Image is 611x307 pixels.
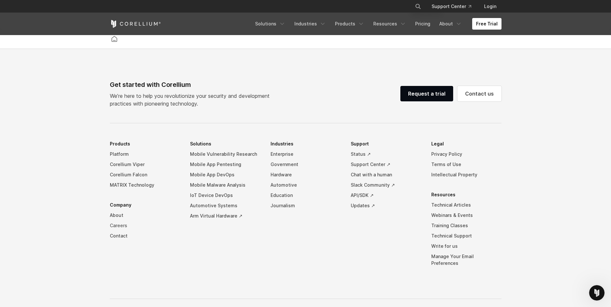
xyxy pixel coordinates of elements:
a: Resources [369,18,410,30]
a: Webinars & Events [431,210,501,220]
a: Terms of Use [431,159,501,170]
a: Contact [110,231,180,241]
a: Slack Community ↗ [351,180,421,190]
a: Technical Articles [431,200,501,210]
a: Pricing [411,18,434,30]
a: Arm Virtual Hardware ↗ [190,211,260,221]
div: Navigation Menu [251,18,501,30]
div: Get started with Corellium [110,80,275,89]
div: Navigation Menu [110,139,501,278]
a: Free Trial [472,18,501,30]
a: Mobile App DevOps [190,170,260,180]
p: We’re here to help you revolutionize your security and development practices with pioneering tech... [110,92,275,107]
a: Solutions [251,18,289,30]
a: Request a trial [400,86,453,101]
a: Status ↗ [351,149,421,159]
a: Mobile Vulnerability Research [190,149,260,159]
a: Corellium Falcon [110,170,180,180]
a: Technical Support [431,231,501,241]
a: Training Classes [431,220,501,231]
a: Automotive [271,180,341,190]
a: Careers [110,220,180,231]
a: Corellium Home [110,20,161,28]
a: Contact us [457,86,501,101]
a: Hardware [271,170,341,180]
a: Products [331,18,368,30]
a: IoT Device DevOps [190,190,260,200]
a: Platform [110,149,180,159]
div: Navigation Menu [407,1,501,12]
a: Intellectual Property [431,170,501,180]
a: Automotive Systems [190,200,260,211]
a: Login [479,1,501,12]
a: About [110,210,180,220]
a: About [435,18,466,30]
a: Corellium home [109,34,120,43]
a: Write for us [431,241,501,251]
a: Enterprise [271,149,341,159]
a: Support Center [426,1,476,12]
a: Industries [291,18,330,30]
a: Privacy Policy [431,149,501,159]
a: Education [271,190,341,200]
iframe: Intercom live chat [589,285,605,301]
a: Support Center ↗ [351,159,421,170]
a: Journalism [271,200,341,211]
a: Manage Your Email Preferences [431,251,501,268]
a: API/SDK ↗ [351,190,421,200]
a: Mobile Malware Analysis [190,180,260,190]
a: Updates ↗ [351,200,421,211]
a: Mobile App Pentesting [190,159,260,170]
a: Government [271,159,341,170]
a: MATRIX Technology [110,180,180,190]
button: Search [412,1,424,12]
a: Chat with a human [351,170,421,180]
a: Corellium Viper [110,159,180,170]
